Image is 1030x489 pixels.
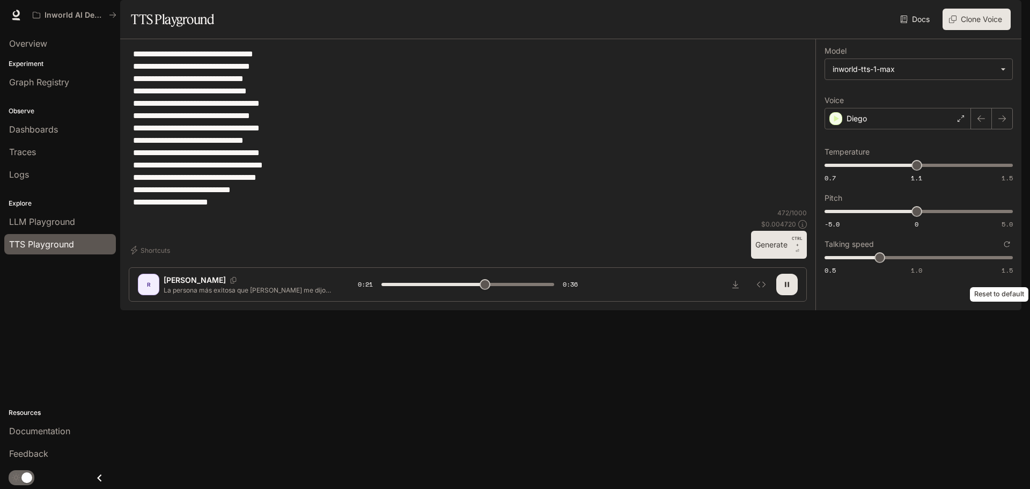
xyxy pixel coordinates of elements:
span: 0.7 [825,173,836,183]
span: 1.5 [1002,266,1013,275]
span: 0 [915,220,918,229]
span: 0:21 [358,279,373,290]
p: Model [825,47,847,55]
span: 0:36 [563,279,578,290]
a: Docs [898,9,934,30]
div: Reset to default [970,287,1028,302]
button: GenerateCTRL +⏎ [751,231,807,259]
span: 1.1 [911,173,922,183]
p: CTRL + [792,235,803,248]
button: Shortcuts [129,242,174,259]
button: Copy Voice ID [226,277,241,283]
p: La persona más exitosa que [PERSON_NAME] me dijo una vez algo que cambió mi vida para siempre. [P... [164,286,332,295]
p: Voice [825,97,844,104]
span: 5.0 [1002,220,1013,229]
p: Pitch [825,194,842,202]
button: Download audio [725,274,746,295]
span: 1.0 [911,266,922,275]
button: Reset to default [1001,238,1013,250]
span: 1.5 [1002,173,1013,183]
p: ⏎ [792,235,803,254]
p: Talking speed [825,240,874,248]
button: Inspect [751,274,772,295]
p: Diego [847,113,867,124]
div: R [140,276,157,293]
button: All workspaces [28,4,121,26]
div: inworld-tts-1-max [825,59,1012,79]
span: -5.0 [825,220,840,229]
span: 0.5 [825,266,836,275]
div: inworld-tts-1-max [833,64,995,75]
p: [PERSON_NAME] [164,275,226,286]
p: Inworld AI Demos [45,11,105,20]
p: Temperature [825,148,870,156]
button: Clone Voice [943,9,1011,30]
h1: TTS Playground [131,9,214,30]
